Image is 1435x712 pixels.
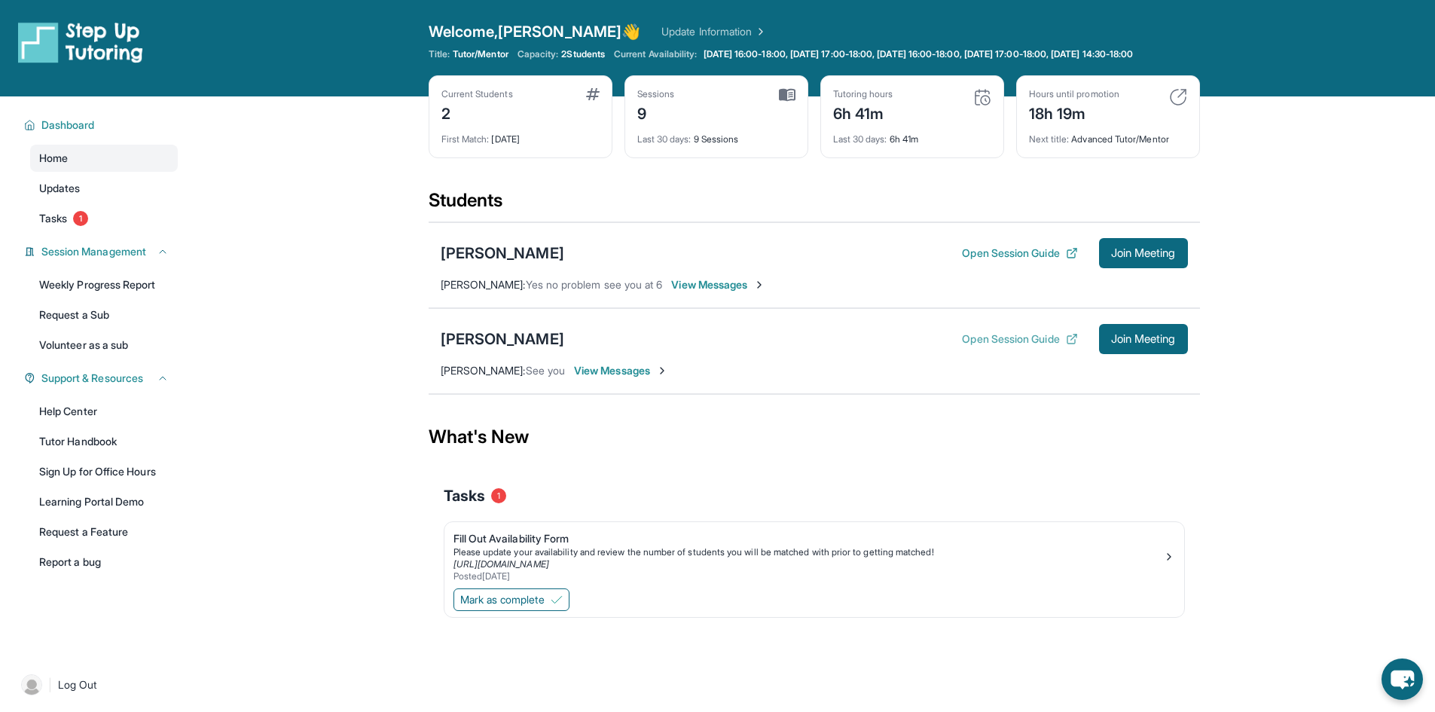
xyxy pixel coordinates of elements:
[453,546,1163,558] div: Please update your availability and review the number of students you will be matched with prior ...
[637,100,675,124] div: 9
[35,118,169,133] button: Dashboard
[30,205,178,232] a: Tasks1
[637,88,675,100] div: Sessions
[15,668,178,701] a: |Log Out
[444,485,485,506] span: Tasks
[441,133,490,145] span: First Match :
[30,271,178,298] a: Weekly Progress Report
[574,363,668,378] span: View Messages
[73,211,88,226] span: 1
[30,518,178,545] a: Request a Feature
[833,124,991,145] div: 6h 41m
[1029,88,1119,100] div: Hours until promotion
[453,558,549,570] a: [URL][DOMAIN_NAME]
[41,118,95,133] span: Dashboard
[429,21,641,42] span: Welcome, [PERSON_NAME] 👋
[1111,335,1176,344] span: Join Meeting
[460,592,545,607] span: Mark as complete
[1169,88,1187,106] img: card
[441,278,526,291] span: [PERSON_NAME] :
[453,48,508,60] span: Tutor/Mentor
[973,88,991,106] img: card
[30,398,178,425] a: Help Center
[453,570,1163,582] div: Posted [DATE]
[30,458,178,485] a: Sign Up for Office Hours
[551,594,563,606] img: Mark as complete
[429,404,1200,470] div: What's New
[444,522,1184,585] a: Fill Out Availability FormPlease update your availability and review the number of students you w...
[39,151,68,166] span: Home
[58,677,97,692] span: Log Out
[753,279,765,291] img: Chevron-Right
[441,243,564,264] div: [PERSON_NAME]
[526,364,566,377] span: See you
[30,488,178,515] a: Learning Portal Demo
[441,124,600,145] div: [DATE]
[30,175,178,202] a: Updates
[962,246,1077,261] button: Open Session Guide
[661,24,767,39] a: Update Information
[441,88,513,100] div: Current Students
[637,124,795,145] div: 9 Sessions
[30,428,178,455] a: Tutor Handbook
[441,100,513,124] div: 2
[35,244,169,259] button: Session Management
[833,100,893,124] div: 6h 41m
[833,88,893,100] div: Tutoring hours
[30,549,178,576] a: Report a bug
[752,24,767,39] img: Chevron Right
[1099,238,1188,268] button: Join Meeting
[779,88,795,102] img: card
[637,133,692,145] span: Last 30 days :
[1029,133,1070,145] span: Next title :
[671,277,765,292] span: View Messages
[30,145,178,172] a: Home
[441,364,526,377] span: [PERSON_NAME] :
[48,676,52,694] span: |
[526,278,663,291] span: Yes no problem see you at 6
[561,48,605,60] span: 2 Students
[1111,249,1176,258] span: Join Meeting
[656,365,668,377] img: Chevron-Right
[441,328,564,350] div: [PERSON_NAME]
[962,332,1077,347] button: Open Session Guide
[18,21,143,63] img: logo
[1382,659,1423,700] button: chat-button
[429,48,450,60] span: Title:
[39,181,81,196] span: Updates
[429,188,1200,222] div: Students
[491,488,506,503] span: 1
[30,301,178,328] a: Request a Sub
[21,674,42,695] img: user-img
[614,48,697,60] span: Current Availability:
[1029,124,1187,145] div: Advanced Tutor/Mentor
[453,531,1163,546] div: Fill Out Availability Form
[35,371,169,386] button: Support & Resources
[518,48,559,60] span: Capacity:
[30,332,178,359] a: Volunteer as a sub
[704,48,1134,60] span: [DATE] 16:00-18:00, [DATE] 17:00-18:00, [DATE] 16:00-18:00, [DATE] 17:00-18:00, [DATE] 14:30-18:00
[833,133,887,145] span: Last 30 days :
[41,244,146,259] span: Session Management
[586,88,600,100] img: card
[1029,100,1119,124] div: 18h 19m
[39,211,67,226] span: Tasks
[41,371,143,386] span: Support & Resources
[453,588,569,611] button: Mark as complete
[701,48,1137,60] a: [DATE] 16:00-18:00, [DATE] 17:00-18:00, [DATE] 16:00-18:00, [DATE] 17:00-18:00, [DATE] 14:30-18:00
[1099,324,1188,354] button: Join Meeting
